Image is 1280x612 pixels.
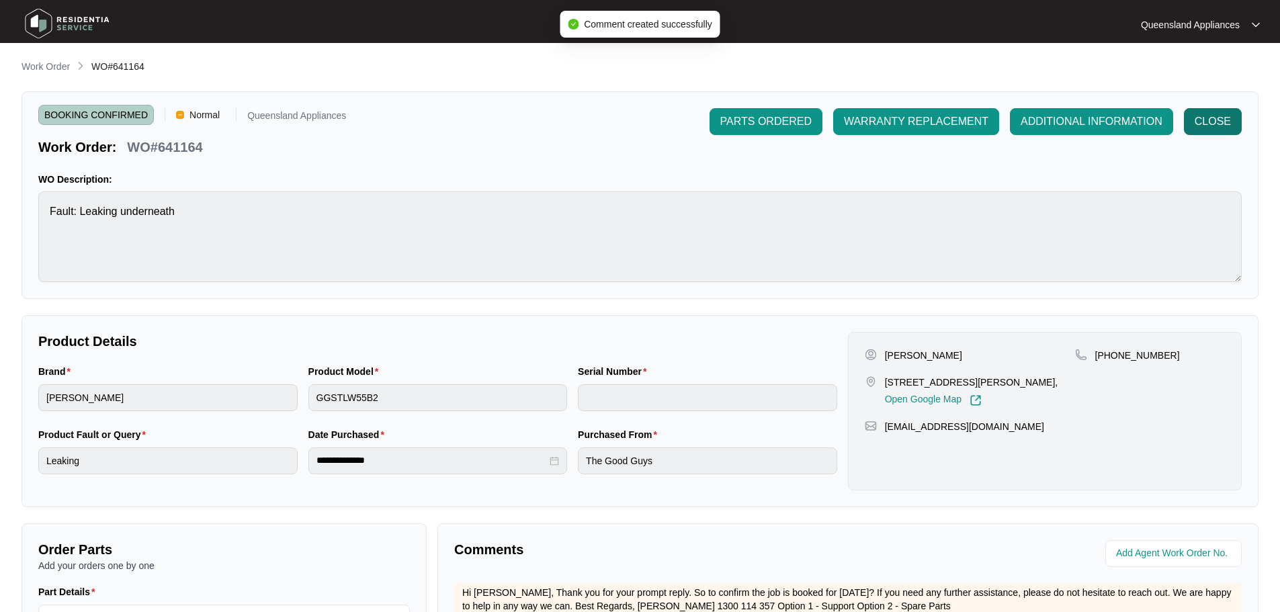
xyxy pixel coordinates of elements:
[578,384,837,411] input: Serial Number
[247,111,346,125] p: Queensland Appliances
[454,540,839,559] p: Comments
[308,365,384,378] label: Product Model
[38,365,76,378] label: Brand
[316,453,548,468] input: Date Purchased
[38,540,410,559] p: Order Parts
[1184,108,1242,135] button: CLOSE
[127,138,202,157] p: WO#641164
[22,60,70,73] p: Work Order
[308,428,390,441] label: Date Purchased
[720,114,812,130] span: PARTS ORDERED
[38,138,116,157] p: Work Order:
[91,61,144,72] span: WO#641164
[20,3,114,44] img: residentia service logo
[578,365,652,378] label: Serial Number
[885,394,982,406] a: Open Google Map
[176,111,184,119] img: Vercel Logo
[1116,545,1234,562] input: Add Agent Work Order No.
[1010,108,1173,135] button: ADDITIONAL INFORMATION
[1141,18,1240,32] p: Queensland Appliances
[38,332,837,351] p: Product Details
[568,19,579,30] span: check-circle
[584,19,712,30] span: Comment created successfully
[1021,114,1162,130] span: ADDITIONAL INFORMATION
[19,60,73,75] a: Work Order
[885,376,1058,389] p: [STREET_ADDRESS][PERSON_NAME],
[1095,349,1180,362] p: [PHONE_NUMBER]
[38,428,151,441] label: Product Fault or Query
[38,384,298,411] input: Brand
[38,191,1242,282] textarea: Fault: Leaking underneath
[1252,21,1260,28] img: dropdown arrow
[970,394,982,406] img: Link-External
[710,108,822,135] button: PARTS ORDERED
[1195,114,1231,130] span: CLOSE
[38,447,298,474] input: Product Fault or Query
[885,420,1044,433] p: [EMAIL_ADDRESS][DOMAIN_NAME]
[38,173,1242,186] p: WO Description:
[578,428,663,441] label: Purchased From
[75,60,86,71] img: chevron-right
[38,105,154,125] span: BOOKING CONFIRMED
[865,420,877,432] img: map-pin
[865,349,877,361] img: user-pin
[38,585,101,599] label: Part Details
[578,447,837,474] input: Purchased From
[184,105,225,125] span: Normal
[1075,349,1087,361] img: map-pin
[38,559,410,572] p: Add your orders one by one
[865,376,877,388] img: map-pin
[308,384,568,411] input: Product Model
[833,108,999,135] button: WARRANTY REPLACEMENT
[885,349,962,362] p: [PERSON_NAME]
[844,114,988,130] span: WARRANTY REPLACEMENT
